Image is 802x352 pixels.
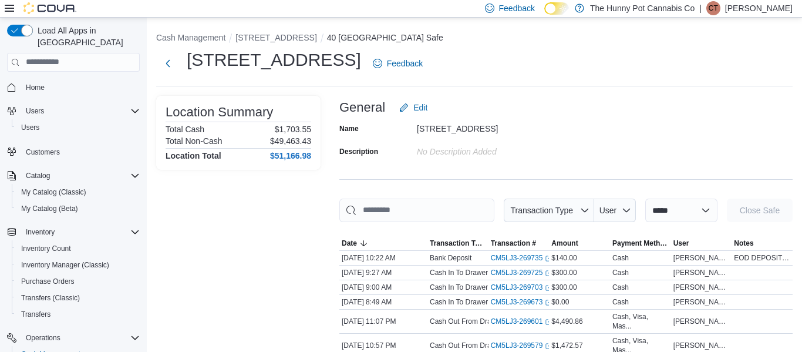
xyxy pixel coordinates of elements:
[673,253,730,263] span: [PERSON_NAME]
[21,225,59,239] button: Inventory
[430,268,523,277] p: Cash In To Drawer (Drawer 1)
[21,123,39,132] span: Users
[395,96,432,119] button: Edit
[16,202,83,216] a: My Catalog (Beta)
[16,242,76,256] a: Inventory Count
[545,255,552,262] svg: External link
[413,102,427,113] span: Edit
[725,1,793,15] p: [PERSON_NAME]
[2,103,144,119] button: Users
[549,236,610,250] button: Amount
[12,306,144,323] button: Transfers
[430,297,523,307] p: Cash In To Drawer (Drawer 2)
[156,32,793,46] nav: An example of EuiBreadcrumbs
[430,341,538,350] p: Cash Out From Drawer (Drawer 1)
[26,83,45,92] span: Home
[2,224,144,240] button: Inventory
[551,253,577,263] span: $140.00
[671,236,732,250] button: User
[417,142,574,156] div: No Description added
[368,52,427,75] a: Feedback
[21,204,78,213] span: My Catalog (Beta)
[339,266,427,280] div: [DATE] 9:27 AM
[16,291,140,305] span: Transfers (Classic)
[734,253,790,263] span: EOD DEPOSIT [DATE] 1 x $50 3 x $20 2 x $10 2 x $5
[21,104,140,118] span: Users
[339,236,427,250] button: Date
[545,319,552,326] svg: External link
[12,257,144,273] button: Inventory Manager (Classic)
[491,341,552,350] a: CM5LJ3-269579External link
[551,341,582,350] span: $1,472.57
[732,236,793,250] button: Notes
[16,258,114,272] a: Inventory Manager (Classic)
[612,268,629,277] div: Cash
[673,283,730,292] span: [PERSON_NAME]
[673,239,689,248] span: User
[16,291,85,305] a: Transfers (Classic)
[491,268,552,277] a: CM5LJ3-269725External link
[21,260,109,270] span: Inventory Manager (Classic)
[12,119,144,136] button: Users
[2,167,144,184] button: Catalog
[2,330,144,346] button: Operations
[545,284,552,291] svg: External link
[339,100,385,115] h3: General
[26,333,60,343] span: Operations
[491,283,552,292] a: CM5LJ3-269703External link
[551,239,578,248] span: Amount
[339,124,359,133] label: Name
[339,251,427,265] div: [DATE] 10:22 AM
[21,80,140,95] span: Home
[21,244,71,253] span: Inventory Count
[709,1,718,15] span: CT
[166,125,204,134] h6: Total Cash
[545,270,552,277] svg: External link
[275,125,311,134] p: $1,703.55
[21,187,86,197] span: My Catalog (Classic)
[21,331,65,345] button: Operations
[610,236,671,250] button: Payment Methods
[327,33,443,42] button: 40 [GEOGRAPHIC_DATA] Safe
[430,317,538,326] p: Cash Out From Drawer (Drawer 3)
[430,253,471,263] p: Bank Deposit
[727,199,793,222] button: Close Safe
[2,143,144,160] button: Customers
[16,185,91,199] a: My Catalog (Classic)
[16,274,140,289] span: Purchase Orders
[594,199,636,222] button: User
[427,236,488,250] button: Transaction Type
[339,314,427,328] div: [DATE] 11:07 PM
[499,2,535,14] span: Feedback
[545,299,552,306] svg: External link
[612,283,629,292] div: Cash
[491,253,552,263] a: CM5LJ3-269735External link
[270,136,311,146] p: $49,463.43
[12,273,144,290] button: Purchase Orders
[21,81,49,95] a: Home
[21,310,50,319] span: Transfers
[612,253,629,263] div: Cash
[339,147,378,156] label: Description
[156,52,180,75] button: Next
[342,239,357,248] span: Date
[12,184,144,200] button: My Catalog (Classic)
[166,151,221,160] h4: Location Total
[339,199,494,222] input: This is a search bar. As you type, the results lower in the page will automatically filter.
[156,33,225,42] button: Cash Management
[590,1,695,15] p: The Hunny Pot Cannabis Co
[21,293,80,303] span: Transfers (Classic)
[16,307,140,321] span: Transfers
[16,258,140,272] span: Inventory Manager (Classic)
[187,48,361,72] h1: [STREET_ADDRESS]
[510,206,573,215] span: Transaction Type
[26,227,55,237] span: Inventory
[166,136,223,146] h6: Total Non-Cash
[488,236,550,250] button: Transaction #
[26,106,44,116] span: Users
[339,295,427,309] div: [DATE] 8:49 AM
[21,169,140,183] span: Catalog
[551,283,577,292] span: $300.00
[16,120,44,135] a: Users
